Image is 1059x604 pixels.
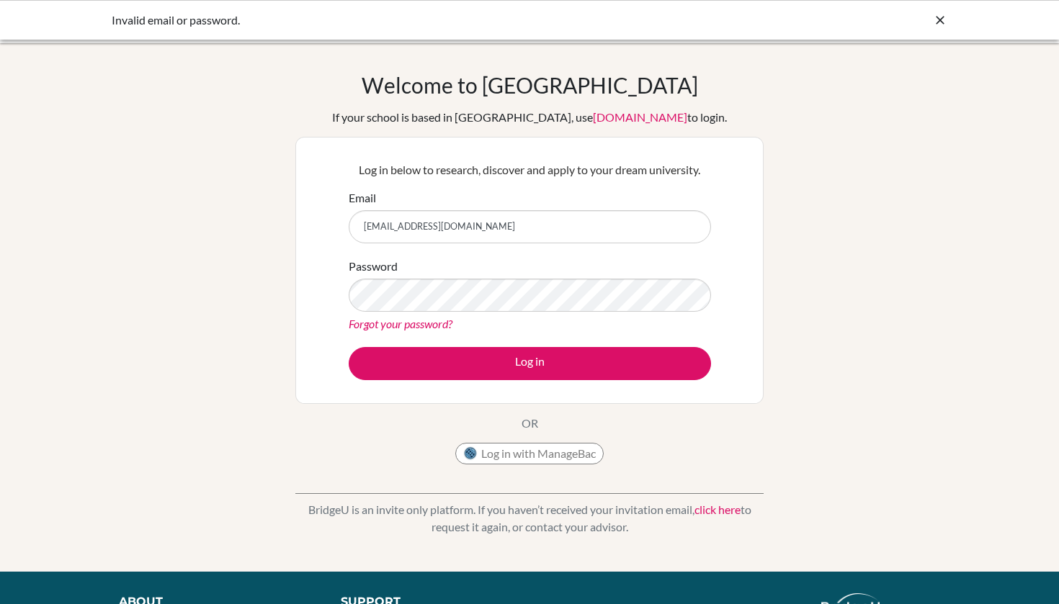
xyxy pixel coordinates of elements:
[349,189,376,207] label: Email
[455,443,604,464] button: Log in with ManageBac
[349,258,398,275] label: Password
[349,317,452,330] a: Forgot your password?
[112,12,731,29] div: Invalid email or password.
[295,501,764,536] p: BridgeU is an invite only platform. If you haven’t received your invitation email, to request it ...
[349,347,711,380] button: Log in
[522,415,538,432] p: OR
[593,110,687,124] a: [DOMAIN_NAME]
[362,72,698,98] h1: Welcome to [GEOGRAPHIC_DATA]
[349,161,711,179] p: Log in below to research, discover and apply to your dream university.
[694,502,741,516] a: click here
[332,109,727,126] div: If your school is based in [GEOGRAPHIC_DATA], use to login.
